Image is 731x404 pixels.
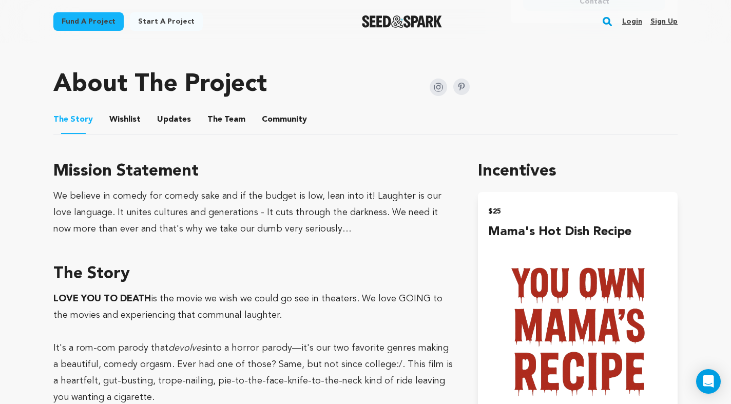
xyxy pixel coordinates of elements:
[488,204,667,219] h2: $25
[622,13,642,30] a: Login
[207,113,222,126] span: The
[362,15,443,28] img: Seed&Spark Logo Dark Mode
[53,12,124,31] a: Fund a project
[478,159,678,184] h1: Incentives
[262,113,307,126] span: Community
[53,262,453,286] h3: The Story
[650,13,678,30] a: Sign up
[430,79,447,96] img: Seed&Spark Instagram Icon
[53,188,453,237] div: We believe in comedy for comedy sake and if the budget is low, lean into it! Laughter is our love...
[53,294,151,303] strong: LOVE YOU TO DEATH
[53,291,453,323] p: is the movie we wish we could go see in theaters. We love GOING to the movies and experiencing th...
[207,113,245,126] span: Team
[696,369,721,394] div: Open Intercom Messenger
[362,15,443,28] a: Seed&Spark Homepage
[109,113,141,126] span: Wishlist
[168,343,205,353] em: devolves
[157,113,191,126] span: Updates
[488,223,667,241] h4: Mama's Hot Dish Recipe
[53,72,267,97] h1: About The Project
[53,113,93,126] span: Story
[453,79,470,95] img: Seed&Spark Pinterest Icon
[130,12,203,31] a: Start a project
[53,159,453,184] h3: Mission Statement
[53,113,68,126] span: The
